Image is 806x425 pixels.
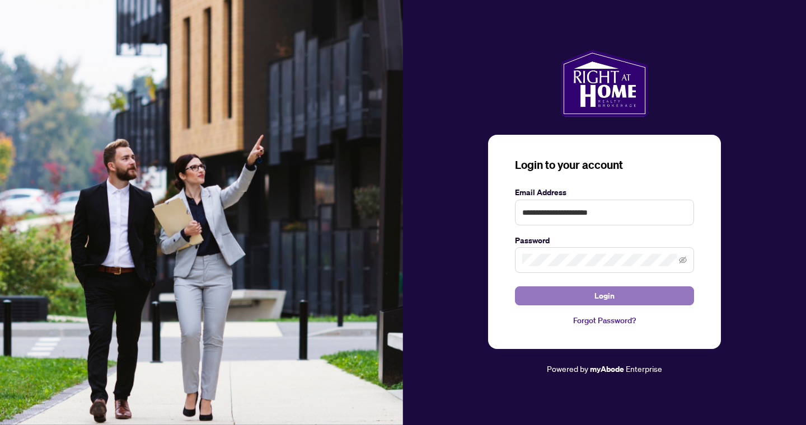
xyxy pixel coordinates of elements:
img: ma-logo [561,50,648,117]
label: Email Address [515,186,694,199]
a: Forgot Password? [515,314,694,327]
h3: Login to your account [515,157,694,173]
span: Powered by [547,363,588,374]
span: eye-invisible [679,256,687,264]
a: myAbode [590,363,624,375]
span: Enterprise [626,363,662,374]
button: Login [515,286,694,305]
span: Login [594,287,615,305]
label: Password [515,234,694,247]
